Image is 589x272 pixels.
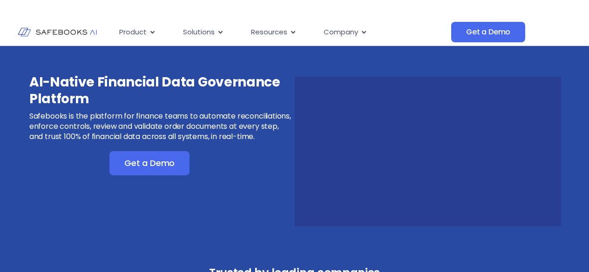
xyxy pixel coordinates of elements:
[29,111,293,142] p: Safebooks is the platform for finance teams to automate reconciliations, enforce controls, review...
[29,74,293,107] h3: AI-Native Financial Data Governance Platform
[183,27,215,38] span: Solutions
[124,159,175,168] span: Get a Demo
[112,23,451,41] div: Menu Toggle
[324,27,358,38] span: Company
[466,27,510,37] span: Get a Demo
[109,151,190,175] a: Get a Demo
[119,27,147,38] span: Product
[451,22,525,42] a: Get a Demo
[112,23,451,41] nav: Menu
[251,27,287,38] span: Resources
